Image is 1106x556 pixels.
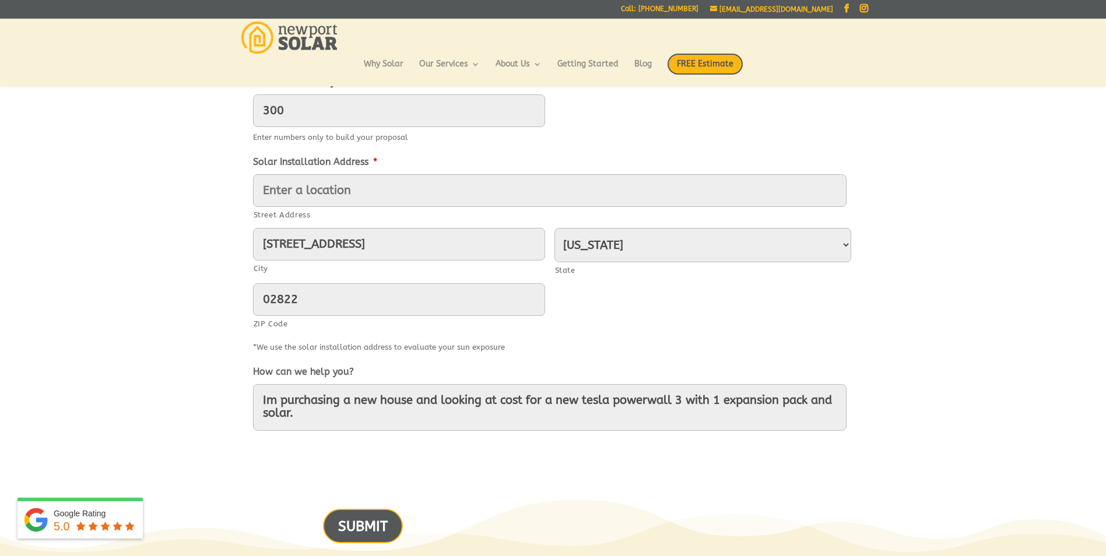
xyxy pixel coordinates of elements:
[253,156,377,168] label: Solar Installation Address
[555,263,851,278] label: State
[710,5,833,13] a: [EMAIL_ADDRESS][DOMAIN_NAME]
[254,261,545,276] label: City
[634,60,652,80] a: Blog
[253,445,430,490] iframe: reCAPTCHA
[364,60,403,80] a: Why Solar
[557,60,619,80] a: Getting Started
[54,508,137,519] div: Google Rating
[419,60,480,80] a: Our Services
[496,60,542,80] a: About Us
[668,54,743,86] a: FREE Estimate
[253,174,847,207] input: Enter a location
[241,22,338,54] img: Newport Solar | Solar Energy Optimized.
[323,509,403,543] input: SUBMIT
[253,337,854,355] div: *We use the solar installation address to evaluate your sun exposure
[621,5,698,17] a: Call: [PHONE_NUMBER]
[54,520,70,533] span: 5.0
[253,127,854,145] div: Enter numbers only to build your proposal
[253,366,354,378] label: How can we help you?
[668,54,743,75] span: FREE Estimate
[254,316,545,332] label: ZIP Code
[254,207,847,223] label: Street Address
